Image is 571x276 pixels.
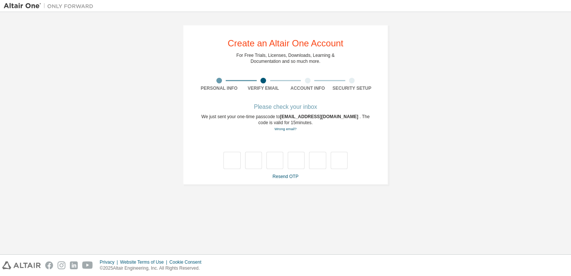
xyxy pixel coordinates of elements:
div: Website Terms of Use [120,259,169,265]
div: Security Setup [330,85,374,91]
img: instagram.svg [58,261,65,269]
img: facebook.svg [45,261,53,269]
img: altair_logo.svg [2,261,41,269]
div: Account Info [285,85,330,91]
img: youtube.svg [82,261,93,269]
p: © 2025 Altair Engineering, Inc. All Rights Reserved. [100,265,206,272]
div: Please check your inbox [197,105,374,109]
img: Altair One [4,2,97,10]
div: Verify Email [241,85,286,91]
div: Cookie Consent [169,259,206,265]
div: Create an Altair One Account [228,39,343,48]
a: Go back to the registration form [274,127,296,131]
div: Privacy [100,259,120,265]
img: linkedin.svg [70,261,78,269]
div: We just sent your one-time passcode to . The code is valid for 15 minutes. [197,114,374,132]
a: Resend OTP [272,174,298,179]
div: Personal Info [197,85,241,91]
div: For Free Trials, Licenses, Downloads, Learning & Documentation and so much more. [237,52,335,64]
span: [EMAIL_ADDRESS][DOMAIN_NAME] [280,114,359,119]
